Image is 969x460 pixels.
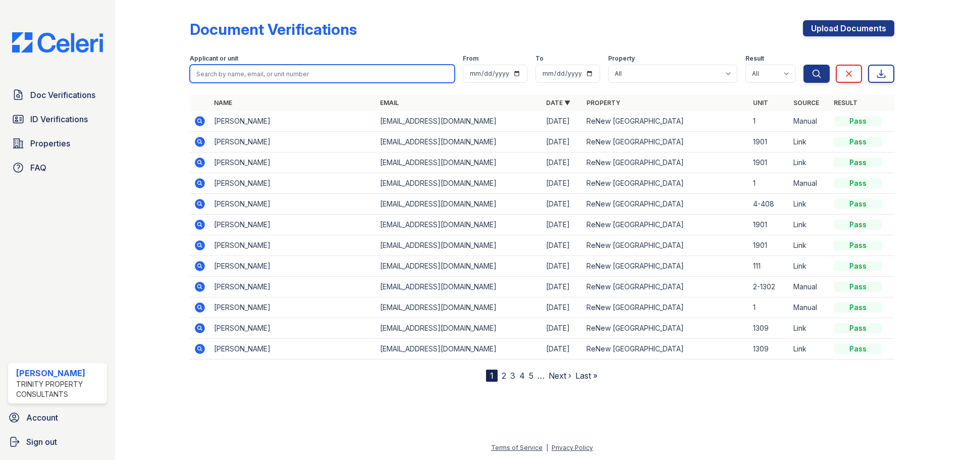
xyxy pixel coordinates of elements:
td: ReNew [GEOGRAPHIC_DATA] [582,256,748,277]
td: [DATE] [542,235,582,256]
label: Result [745,55,764,63]
a: Upload Documents [803,20,894,36]
td: 111 [749,256,789,277]
a: Terms of Service [491,444,543,451]
td: 4-408 [749,194,789,215]
span: Properties [30,137,70,149]
td: [EMAIL_ADDRESS][DOMAIN_NAME] [376,339,542,360]
td: ReNew [GEOGRAPHIC_DATA] [582,111,748,132]
td: [EMAIL_ADDRESS][DOMAIN_NAME] [376,194,542,215]
td: [DATE] [542,194,582,215]
a: Last » [575,371,598,381]
span: Sign out [26,436,57,448]
td: 1309 [749,318,789,339]
a: Sign out [4,432,111,452]
td: [EMAIL_ADDRESS][DOMAIN_NAME] [376,111,542,132]
td: 1309 [749,339,789,360]
div: Pass [834,116,882,126]
span: Doc Verifications [30,89,95,101]
a: Result [834,99,857,107]
td: Link [789,152,830,173]
td: [PERSON_NAME] [210,318,376,339]
td: 1 [749,173,789,194]
input: Search by name, email, or unit number [190,65,455,83]
div: Pass [834,199,882,209]
div: Pass [834,302,882,313]
td: [DATE] [542,173,582,194]
label: To [535,55,544,63]
a: Email [380,99,399,107]
td: [EMAIL_ADDRESS][DOMAIN_NAME] [376,318,542,339]
td: [PERSON_NAME] [210,173,376,194]
div: Pass [834,240,882,250]
img: CE_Logo_Blue-a8612792a0a2168367f1c8372b55b34899dd931a85d93a1a3d3e32e68fde9ad4.png [4,32,111,53]
div: Pass [834,282,882,292]
td: [PERSON_NAME] [210,215,376,235]
td: Manual [789,277,830,297]
td: ReNew [GEOGRAPHIC_DATA] [582,339,748,360]
td: [PERSON_NAME] [210,132,376,152]
td: ReNew [GEOGRAPHIC_DATA] [582,215,748,235]
td: Link [789,235,830,256]
td: ReNew [GEOGRAPHIC_DATA] [582,277,748,297]
td: [PERSON_NAME] [210,339,376,360]
div: Pass [834,261,882,271]
a: Unit [753,99,768,107]
a: Date ▼ [546,99,570,107]
a: Property [586,99,620,107]
td: [PERSON_NAME] [210,297,376,318]
label: Property [608,55,635,63]
td: ReNew [GEOGRAPHIC_DATA] [582,297,748,318]
span: FAQ [30,162,46,174]
a: 2 [502,371,506,381]
td: [EMAIL_ADDRESS][DOMAIN_NAME] [376,297,542,318]
label: Applicant or unit [190,55,238,63]
span: … [537,370,545,382]
td: Manual [789,173,830,194]
td: [DATE] [542,277,582,297]
td: [EMAIL_ADDRESS][DOMAIN_NAME] [376,215,542,235]
a: Next › [549,371,571,381]
div: 1 [486,370,498,382]
td: [DATE] [542,339,582,360]
a: 5 [529,371,533,381]
td: [DATE] [542,152,582,173]
td: [DATE] [542,132,582,152]
div: [PERSON_NAME] [16,367,103,379]
td: 1 [749,297,789,318]
td: 1901 [749,235,789,256]
td: ReNew [GEOGRAPHIC_DATA] [582,235,748,256]
td: [EMAIL_ADDRESS][DOMAIN_NAME] [376,256,542,277]
td: Link [789,194,830,215]
td: [EMAIL_ADDRESS][DOMAIN_NAME] [376,277,542,297]
td: 1901 [749,215,789,235]
td: [DATE] [542,297,582,318]
a: Account [4,407,111,428]
div: Document Verifications [190,20,357,38]
td: [PERSON_NAME] [210,111,376,132]
a: Properties [8,133,107,154]
td: [EMAIL_ADDRESS][DOMAIN_NAME] [376,152,542,173]
td: [PERSON_NAME] [210,194,376,215]
div: Pass [834,158,882,168]
a: FAQ [8,158,107,178]
a: 4 [519,371,525,381]
td: Link [789,318,830,339]
div: Pass [834,137,882,147]
a: Name [214,99,232,107]
span: Account [26,412,58,424]
td: 1901 [749,152,789,173]
td: Manual [789,111,830,132]
td: Link [789,339,830,360]
td: [EMAIL_ADDRESS][DOMAIN_NAME] [376,132,542,152]
td: ReNew [GEOGRAPHIC_DATA] [582,194,748,215]
td: [PERSON_NAME] [210,277,376,297]
div: Pass [834,323,882,333]
div: Pass [834,344,882,354]
div: Pass [834,220,882,230]
div: Pass [834,178,882,188]
td: [PERSON_NAME] [210,235,376,256]
a: Privacy Policy [552,444,593,451]
a: Doc Verifications [8,85,107,105]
